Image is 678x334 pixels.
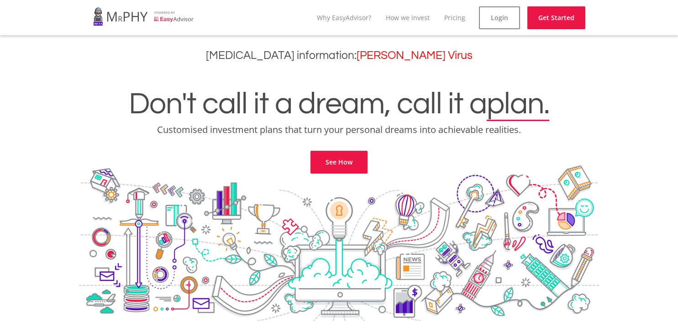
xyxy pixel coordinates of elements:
a: Why EasyAdvisor? [317,13,371,22]
span: plan. [487,89,549,120]
h1: Don't call it a dream, call it a [7,89,671,120]
a: Login [479,6,520,29]
a: [PERSON_NAME] Virus [357,50,473,61]
a: Get Started [527,6,585,29]
a: Pricing [444,13,465,22]
a: See How [310,151,368,174]
p: Customised investment plans that turn your personal dreams into achievable realities. [7,123,671,136]
a: How we invest [386,13,430,22]
h3: [MEDICAL_DATA] information: [7,49,671,62]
